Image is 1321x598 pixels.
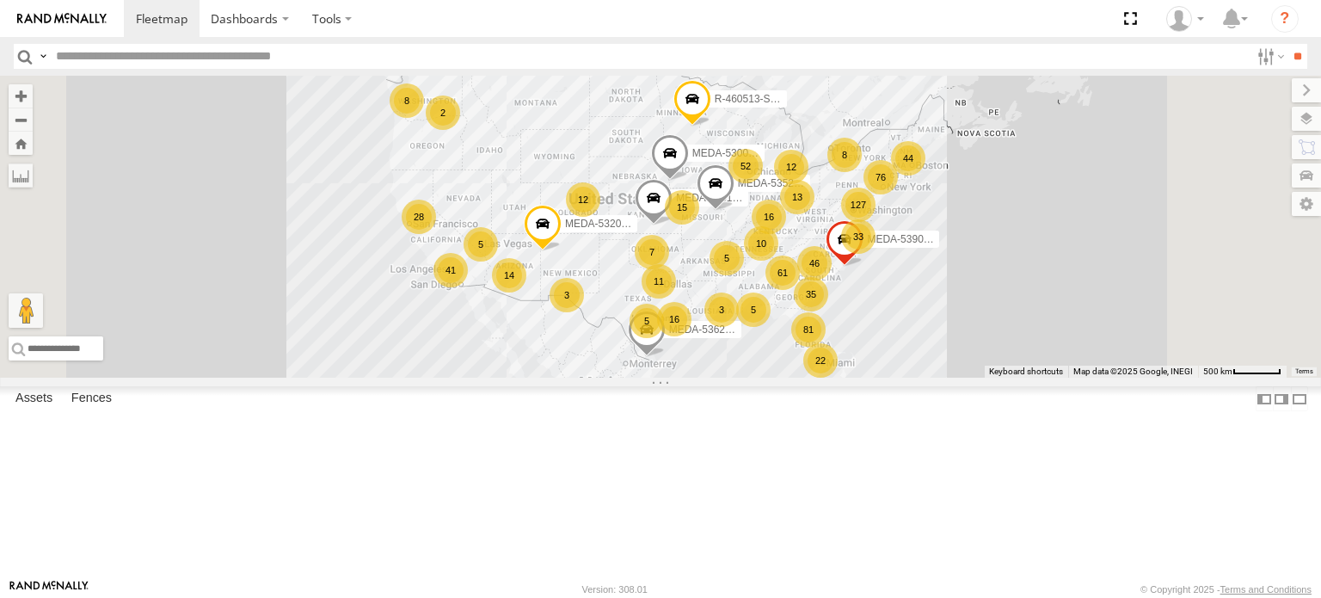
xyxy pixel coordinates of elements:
[841,219,876,254] div: 33
[63,387,120,411] label: Fences
[797,246,832,281] div: 46
[989,366,1063,378] button: Keyboard shortcuts
[635,235,669,269] div: 7
[669,324,758,336] span: MEDA-536205-Roll
[715,93,791,105] span: R-460513-Swing
[774,150,808,184] div: 12
[1160,6,1210,32] div: Jerry Constable
[390,83,424,118] div: 8
[630,304,664,338] div: 5
[752,200,786,234] div: 16
[891,141,925,176] div: 44
[1198,366,1287,378] button: Map Scale: 500 km per 53 pixels
[9,293,43,328] button: Drag Pegman onto the map to open Street View
[464,227,498,262] div: 5
[867,233,955,245] span: MEDA-539001-Roll
[1256,386,1273,411] label: Dock Summary Table to the Left
[36,44,50,69] label: Search Query
[9,581,89,598] a: Visit our Website
[402,200,436,234] div: 28
[1203,367,1232,376] span: 500 km
[736,293,771,327] div: 5
[1271,5,1299,33] i: ?
[492,258,526,293] div: 14
[17,13,107,25] img: rand-logo.svg
[738,177,826,189] span: MEDA-535204-Roll
[642,264,676,299] div: 11
[426,96,460,130] div: 2
[791,312,826,347] div: 81
[710,241,744,275] div: 5
[728,149,763,183] div: 52
[9,84,33,108] button: Zoom in
[841,188,876,222] div: 127
[704,293,739,327] div: 3
[692,146,781,158] span: MEDA-530002-Roll
[1273,386,1290,411] label: Dock Summary Table to the Right
[550,278,584,312] div: 3
[1295,368,1313,375] a: Terms (opens in new tab)
[433,253,468,287] div: 41
[657,302,691,336] div: 16
[9,163,33,188] label: Measure
[7,387,61,411] label: Assets
[827,138,862,172] div: 8
[1250,44,1287,69] label: Search Filter Options
[9,132,33,155] button: Zoom Home
[1073,367,1193,376] span: Map data ©2025 Google, INEGI
[744,226,778,261] div: 10
[765,256,800,290] div: 61
[1292,192,1321,216] label: Map Settings
[794,277,828,311] div: 35
[803,343,838,378] div: 22
[780,180,814,214] div: 13
[665,190,699,225] div: 15
[1140,584,1312,595] div: © Copyright 2025 -
[1220,584,1312,595] a: Terms and Conditions
[9,108,33,132] button: Zoom out
[565,218,654,230] span: MEDA-532003-Roll
[582,584,648,595] div: Version: 308.01
[863,160,898,194] div: 76
[566,182,600,217] div: 12
[1291,386,1308,411] label: Hide Summary Table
